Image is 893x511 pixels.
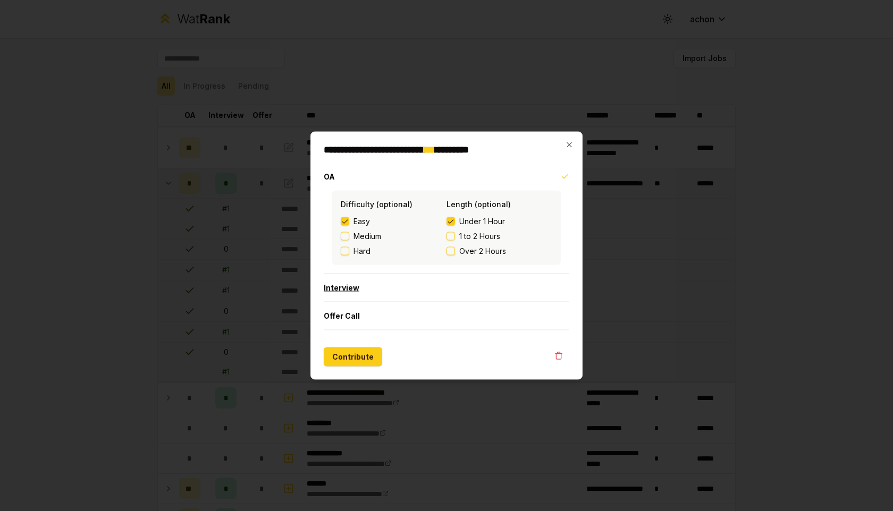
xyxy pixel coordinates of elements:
button: Easy [341,217,349,226]
button: OA [324,163,569,191]
div: OA [324,191,569,274]
button: 1 to 2 Hours [446,232,455,241]
label: Length (optional) [446,200,511,209]
span: Hard [353,246,370,257]
button: Over 2 Hours [446,247,455,255]
span: 1 to 2 Hours [459,231,500,242]
span: Under 1 Hour [459,216,505,227]
label: Difficulty (optional) [341,200,412,209]
button: Contribute [324,347,382,367]
button: Interview [324,274,569,302]
button: Under 1 Hour [446,217,455,226]
span: Easy [353,216,370,227]
button: Medium [341,232,349,241]
button: Hard [341,247,349,255]
span: Medium [353,231,381,242]
button: Offer Call [324,302,569,330]
span: Over 2 Hours [459,246,506,257]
